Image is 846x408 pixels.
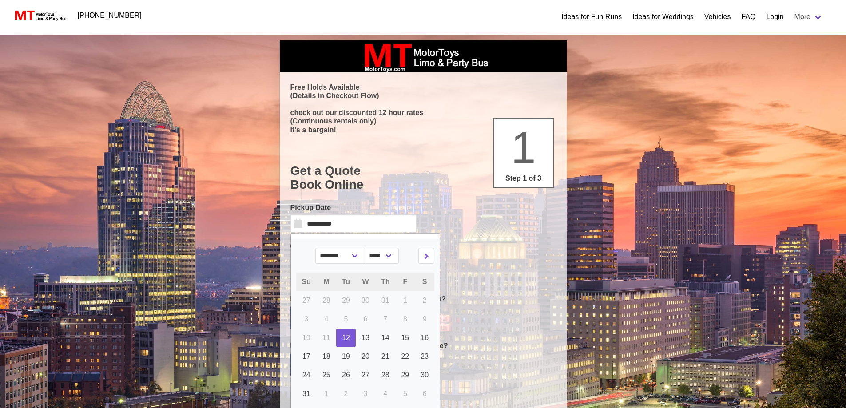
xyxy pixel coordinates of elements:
a: FAQ [741,12,755,22]
p: (Continuous rentals only) [290,117,556,125]
a: 18 [317,347,336,366]
span: F [403,278,407,285]
a: 23 [415,347,434,366]
span: 20 [361,353,369,360]
a: 27 [356,366,375,384]
a: 31 [296,384,317,403]
span: 28 [381,371,389,379]
span: 5 [403,390,407,397]
span: 27 [361,371,369,379]
p: Step 1 of 3 [498,173,549,184]
span: M [323,278,329,285]
span: 15 [401,334,409,341]
a: 21 [375,347,396,366]
span: 23 [421,353,429,360]
span: 9 [423,315,427,323]
span: 14 [381,334,389,341]
span: 27 [302,297,310,304]
span: 4 [383,390,387,397]
img: box_logo_brand.jpeg [357,40,490,72]
a: 22 [395,347,415,366]
span: Th [381,278,390,285]
span: 10 [302,334,310,341]
p: It's a bargain! [290,126,556,134]
a: 29 [395,366,415,384]
span: 4 [324,315,328,323]
span: 12 [342,334,350,341]
p: (Details in Checkout Flow) [290,91,556,100]
a: 16 [415,329,434,347]
span: 8 [403,315,407,323]
span: 29 [342,297,350,304]
span: 31 [302,390,310,397]
h1: Get a Quote Book Online [290,164,556,192]
a: [PHONE_NUMBER] [72,7,147,24]
a: 12 [336,329,356,347]
a: 17 [296,347,317,366]
a: 25 [317,366,336,384]
span: 2 [423,297,427,304]
span: 6 [423,390,427,397]
span: Tu [342,278,350,285]
span: 13 [361,334,369,341]
span: 18 [322,353,330,360]
a: Ideas for Fun Runs [561,12,622,22]
span: 3 [364,390,368,397]
a: 14 [375,329,396,347]
span: 17 [302,353,310,360]
span: 7 [383,315,387,323]
span: 21 [381,353,389,360]
span: W [362,278,369,285]
p: Free Holds Available [290,83,556,91]
a: 26 [336,366,356,384]
span: 1 [403,297,407,304]
a: More [789,8,828,26]
a: Login [766,12,783,22]
span: 22 [401,353,409,360]
span: 16 [421,334,429,341]
span: 2 [344,390,348,397]
span: 24 [302,371,310,379]
span: 1 [324,390,328,397]
span: 6 [364,315,368,323]
a: 24 [296,366,317,384]
span: 30 [361,297,369,304]
span: 28 [322,297,330,304]
span: 19 [342,353,350,360]
a: Vehicles [704,12,731,22]
span: S [422,278,427,285]
span: 30 [421,371,429,379]
span: 3 [304,315,308,323]
span: 1 [511,123,536,172]
span: 25 [322,371,330,379]
a: 20 [356,347,375,366]
a: 15 [395,329,415,347]
span: 11 [322,334,330,341]
span: Su [302,278,311,285]
span: 26 [342,371,350,379]
span: 29 [401,371,409,379]
a: 30 [415,366,434,384]
img: MotorToys Logo [12,9,67,22]
a: 13 [356,329,375,347]
a: 19 [336,347,356,366]
p: check out our discounted 12 hour rates [290,108,556,117]
span: 5 [344,315,348,323]
a: 28 [375,366,396,384]
span: 31 [381,297,389,304]
label: Pickup Date [290,202,417,213]
a: Ideas for Weddings [632,12,694,22]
